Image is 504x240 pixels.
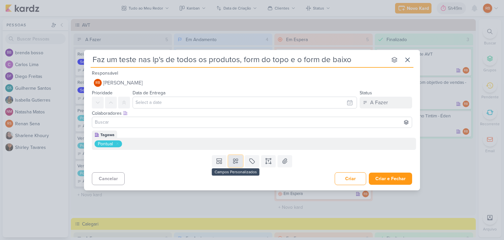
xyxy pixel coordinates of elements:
label: Status [360,90,372,96]
div: Campos Personalizados [212,168,260,176]
button: Criar [335,172,366,185]
div: Tagawa [100,132,115,138]
label: Prioridade [92,90,113,96]
label: Responsável [92,70,118,76]
input: Kard Sem Título [91,54,387,66]
div: Rogerio Bispo [94,79,102,87]
input: Select a date [133,97,357,108]
span: [PERSON_NAME] [103,79,143,87]
p: RB [95,81,100,85]
button: Cancelar [92,172,125,185]
input: Buscar [94,118,410,126]
div: Colaboradores [92,110,412,117]
button: A Fazer [360,97,412,108]
button: Criar e Fechar [369,173,412,185]
button: RB [PERSON_NAME] [92,77,412,89]
label: Data de Entrega [133,90,165,96]
div: Pontual [98,140,113,147]
div: A Fazer [370,99,388,107]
